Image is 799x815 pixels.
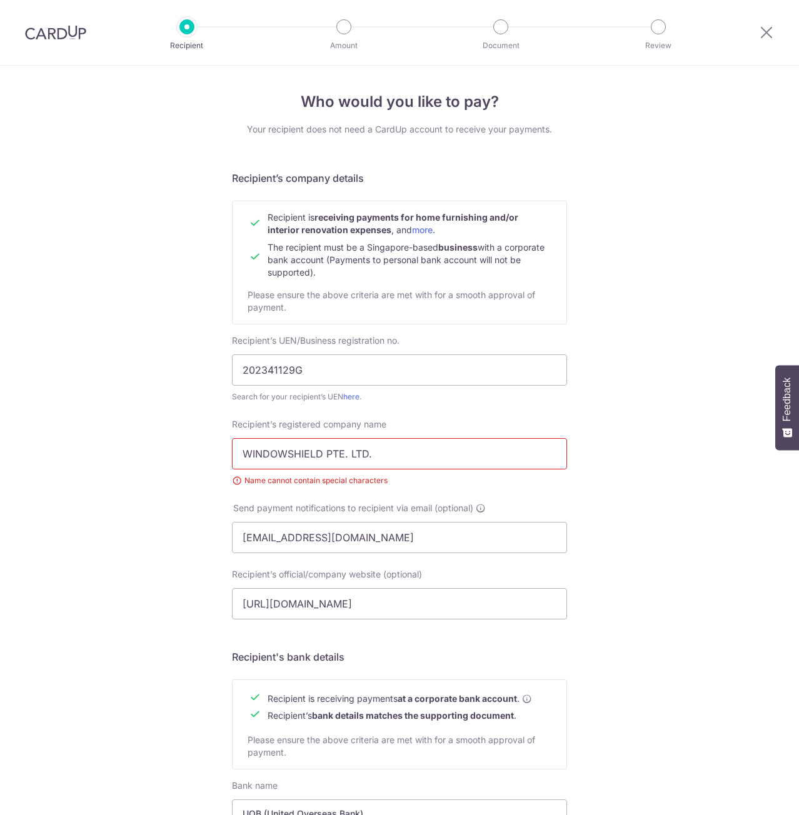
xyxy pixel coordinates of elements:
[232,171,567,186] h5: Recipient’s company details
[268,710,516,721] span: Recipient’s .
[455,39,547,52] p: Document
[232,522,567,553] input: Enter email address
[232,91,567,113] h4: Who would you like to pay?
[248,289,535,312] span: Please ensure the above criteria are met with for a smooth approval of payment.
[232,335,399,346] span: Recipient’s UEN/Business registration no.
[775,365,799,450] button: Feedback - Show survey
[268,212,518,235] span: Recipient is , and .
[232,419,386,429] span: Recipient’s registered company name
[233,502,473,514] span: Send payment notifications to recipient via email (optional)
[781,377,793,421] span: Feedback
[268,692,532,705] span: Recipient is receiving payments .
[298,39,390,52] p: Amount
[232,568,422,581] label: Recipient’s official/company website (optional)
[232,474,567,487] div: Name cannot contain special characters
[232,123,567,136] div: Your recipient does not need a CardUp account to receive your payments.
[412,224,433,235] a: more
[232,779,278,792] label: Bank name
[312,710,514,721] b: bank details matches the supporting document
[438,242,478,252] b: business
[141,39,233,52] p: Recipient
[232,649,567,664] h5: Recipient's bank details
[268,242,545,277] span: The recipient must be a Singapore-based with a corporate bank account (Payments to personal bank ...
[343,392,359,401] a: here
[25,25,86,40] img: CardUp
[612,39,705,52] p: Review
[248,734,535,757] span: Please ensure the above criteria are met with for a smooth approval of payment.
[268,212,518,235] b: receiving payments for home furnishing and/or interior renovation expenses
[398,692,517,705] b: at a corporate bank account
[232,391,567,403] div: Search for your recipient’s UEN .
